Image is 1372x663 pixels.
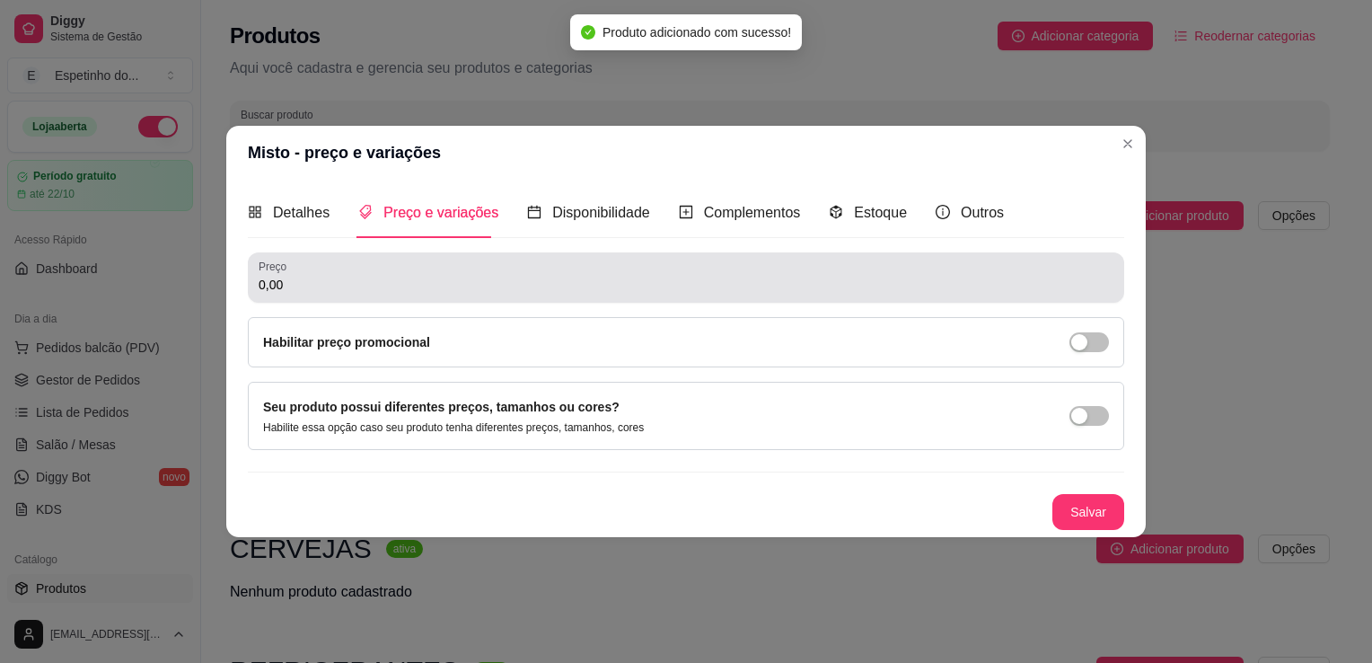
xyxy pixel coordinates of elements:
[602,25,791,40] span: Produto adicionado com sucesso!
[248,205,262,219] span: appstore
[679,205,693,219] span: plus-square
[936,205,950,219] span: info-circle
[226,126,1146,180] header: Misto - preço e variações
[383,205,498,220] span: Preço e variações
[263,335,430,349] label: Habilitar preço promocional
[273,205,330,220] span: Detalhes
[1052,494,1124,530] button: Salvar
[961,205,1004,220] span: Outros
[552,205,650,220] span: Disponibilidade
[259,276,1113,294] input: Preço
[527,205,541,219] span: calendar
[829,205,843,219] span: code-sandbox
[358,205,373,219] span: tags
[854,205,907,220] span: Estoque
[704,205,801,220] span: Complementos
[581,25,595,40] span: check-circle
[263,400,620,414] label: Seu produto possui diferentes preços, tamanhos ou cores?
[259,259,293,274] label: Preço
[263,420,644,435] p: Habilite essa opção caso seu produto tenha diferentes preços, tamanhos, cores
[1113,129,1142,158] button: Close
